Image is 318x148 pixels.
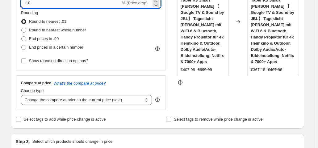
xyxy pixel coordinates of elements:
[29,58,88,63] span: Show rounding direction options?
[268,67,282,73] strike: €407.98
[154,97,161,103] div: help
[21,81,51,86] h3: Compare at price
[122,1,148,5] span: % (Price drop)
[24,117,106,122] span: Select tags to add while price change is active
[29,36,59,41] span: End prices in .99
[174,117,263,122] span: Select tags to remove while price change is active
[29,45,83,50] span: End prices in a certain number
[29,28,86,32] span: Round to nearest whole number
[21,10,38,15] span: Rounding
[251,67,265,73] div: €367.18
[181,67,195,73] div: €407.98
[16,138,30,145] h2: Step 3.
[198,67,212,73] strike: €699.99
[54,81,106,86] button: What's the compare at price?
[32,138,112,145] p: Select which products should change in price
[21,88,44,93] span: Change type
[29,19,66,24] span: Round to nearest .01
